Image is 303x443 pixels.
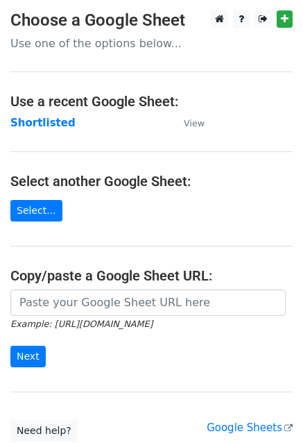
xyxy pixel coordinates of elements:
[10,200,62,221] a: Select...
[10,420,78,442] a: Need help?
[10,36,293,51] p: Use one of the options below...
[10,10,293,31] h3: Choose a Google Sheet
[10,173,293,190] h4: Select another Google Sheet:
[184,118,205,128] small: View
[10,117,76,129] a: Shortlisted
[207,421,293,434] a: Google Sheets
[10,267,293,284] h4: Copy/paste a Google Sheet URL:
[170,117,205,129] a: View
[10,93,293,110] h4: Use a recent Google Sheet:
[10,346,46,367] input: Next
[10,319,153,329] small: Example: [URL][DOMAIN_NAME]
[10,290,286,316] input: Paste your Google Sheet URL here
